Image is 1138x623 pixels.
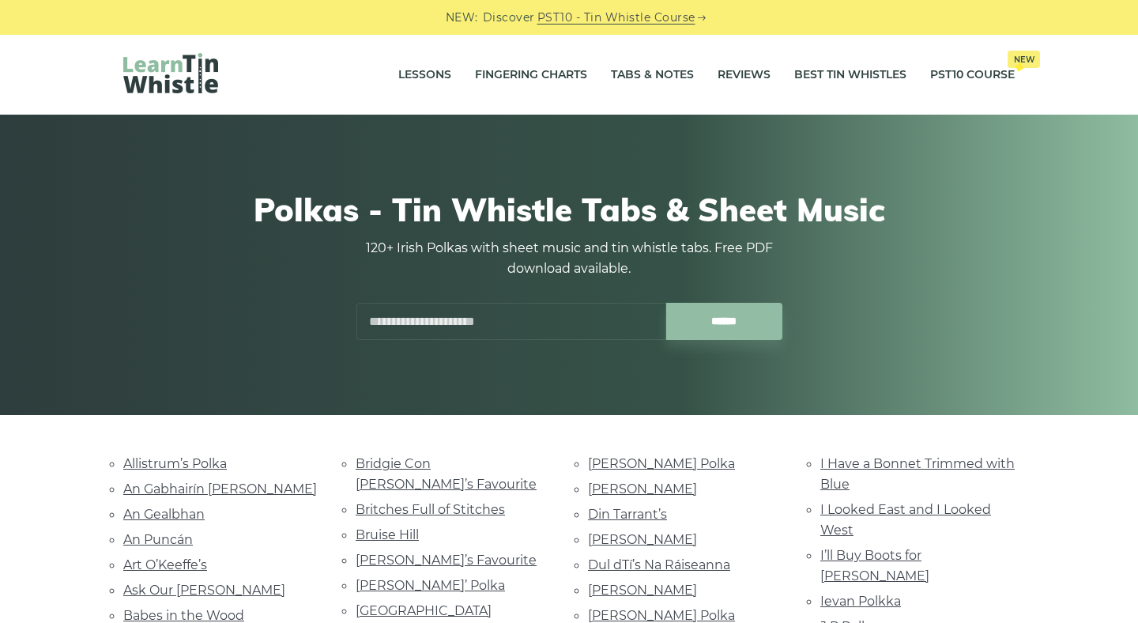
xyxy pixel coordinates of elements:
a: [GEOGRAPHIC_DATA] [356,603,492,618]
a: Art O’Keeffe’s [123,557,207,572]
a: [PERSON_NAME] Polka [588,608,735,623]
a: Babes in the Wood [123,608,244,623]
a: [PERSON_NAME] [588,532,697,547]
a: I Looked East and I Looked West [820,502,991,538]
a: An Gabhairín [PERSON_NAME] [123,481,317,497]
a: Tabs & Notes [611,55,694,95]
a: Allistrum’s Polka [123,456,227,471]
a: [PERSON_NAME]’ Polka [356,578,505,593]
a: PST10 CourseNew [930,55,1015,95]
a: I’ll Buy Boots for [PERSON_NAME] [820,548,929,583]
a: Reviews [718,55,771,95]
a: [PERSON_NAME] [588,481,697,497]
a: Din Tarrant’s [588,507,667,522]
a: Fingering Charts [475,55,587,95]
a: An Puncán [123,532,193,547]
a: Best Tin Whistles [794,55,906,95]
h1: Polkas - Tin Whistle Tabs & Sheet Music [123,191,1015,228]
a: An Gealbhan [123,507,205,522]
a: Ask Our [PERSON_NAME] [123,583,285,598]
a: Bruise Hill [356,527,419,542]
a: I Have a Bonnet Trimmed with Blue [820,456,1015,492]
img: LearnTinWhistle.com [123,53,218,93]
span: New [1008,51,1040,68]
a: [PERSON_NAME] [588,583,697,598]
a: [PERSON_NAME] Polka [588,456,735,471]
a: Lessons [398,55,451,95]
a: Dul dTí’s Na Ráiseanna [588,557,730,572]
a: Britches Full of Stitches [356,502,505,517]
a: Bridgie Con [PERSON_NAME]’s Favourite [356,456,537,492]
a: [PERSON_NAME]’s Favourite [356,553,537,568]
p: 120+ Irish Polkas with sheet music and tin whistle tabs. Free PDF download available. [356,238,782,279]
a: Ievan Polkka [820,594,901,609]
